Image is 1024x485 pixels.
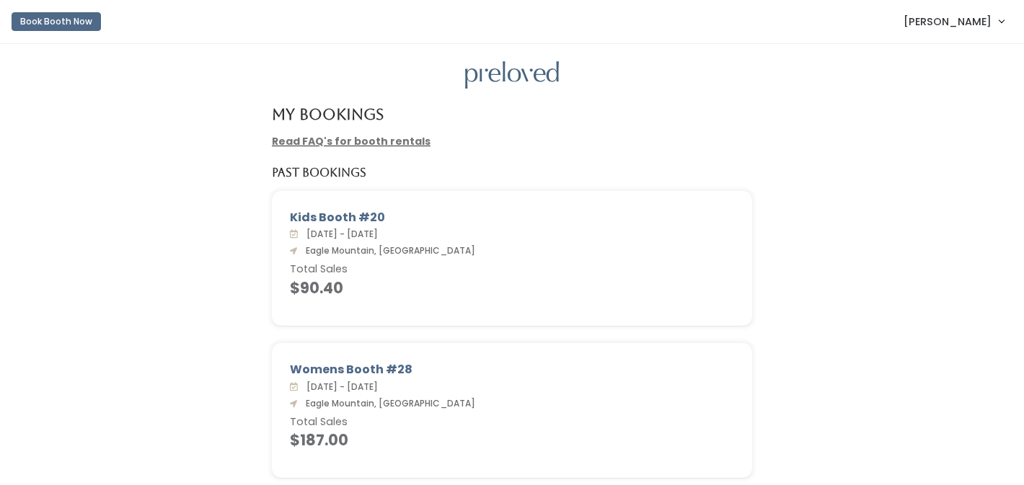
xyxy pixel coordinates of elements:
h4: $90.40 [290,280,734,296]
a: [PERSON_NAME] [889,6,1018,37]
div: Womens Booth #28 [290,361,734,378]
span: Eagle Mountain, [GEOGRAPHIC_DATA] [300,244,475,257]
h4: My Bookings [272,106,384,123]
img: preloved logo [465,61,559,89]
h6: Total Sales [290,417,734,428]
a: Book Booth Now [12,6,101,37]
span: Eagle Mountain, [GEOGRAPHIC_DATA] [300,397,475,409]
h5: Past Bookings [272,166,366,179]
span: [PERSON_NAME] [904,14,992,30]
a: Read FAQ's for booth rentals [272,134,431,148]
span: [DATE] - [DATE] [301,228,378,240]
div: Kids Booth #20 [290,209,734,226]
h4: $187.00 [290,432,734,448]
h6: Total Sales [290,264,734,275]
button: Book Booth Now [12,12,101,31]
span: [DATE] - [DATE] [301,381,378,393]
